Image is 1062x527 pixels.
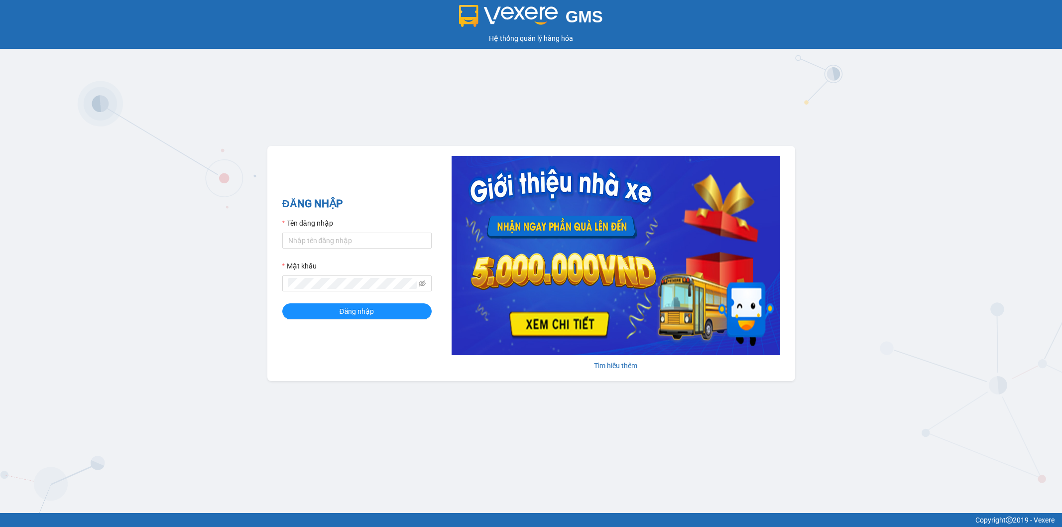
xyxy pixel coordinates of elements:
[282,303,432,319] button: Đăng nhập
[459,15,603,23] a: GMS
[452,156,780,355] img: banner-0
[1006,517,1013,524] span: copyright
[459,5,558,27] img: logo 2
[419,280,426,287] span: eye-invisible
[340,306,374,317] span: Đăng nhập
[2,33,1060,44] div: Hệ thống quản lý hàng hóa
[452,360,780,371] div: Tìm hiểu thêm
[288,278,417,289] input: Mật khẩu
[566,7,603,26] span: GMS
[282,218,333,229] label: Tên đăng nhập
[282,233,432,249] input: Tên đăng nhập
[7,515,1055,526] div: Copyright 2019 - Vexere
[282,261,317,271] label: Mật khẩu
[282,196,432,212] h2: ĐĂNG NHẬP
